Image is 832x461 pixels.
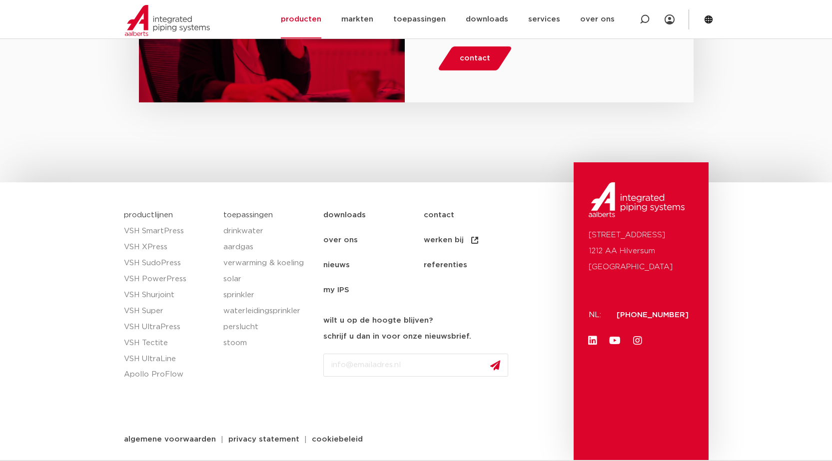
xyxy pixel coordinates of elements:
img: send.svg [490,360,500,371]
a: VSH SudoPress [124,255,214,271]
a: VSH UltraLine [124,351,214,367]
a: Apollo ProFlow [124,367,214,383]
span: privacy statement [228,436,299,443]
a: perslucht [223,319,313,335]
a: VSH UltraPress [124,319,214,335]
a: waterleidingsprinkler [223,303,313,319]
a: over ons [323,228,424,253]
span: algemene voorwaarden [124,436,216,443]
a: stoom [223,335,313,351]
a: nieuws [323,253,424,278]
strong: wilt u op de hoogte blijven? [323,317,433,324]
a: cookiebeleid [304,436,370,443]
a: sprinkler [223,287,313,303]
a: algemene voorwaarden [116,436,223,443]
a: VSH Shurjoint [124,287,214,303]
a: productlijnen [124,211,173,219]
a: [PHONE_NUMBER] [617,311,689,319]
a: VSH Super [124,303,214,319]
a: downloads [323,203,424,228]
a: verwarming & koeling [223,255,313,271]
a: werken bij [424,228,524,253]
a: solar [223,271,313,287]
a: contact [424,203,524,228]
a: VSH PowerPress [124,271,214,287]
a: toepassingen [223,211,273,219]
a: referenties [424,253,524,278]
a: contact [437,46,513,70]
span: contact [460,50,490,66]
a: privacy statement [221,436,307,443]
strong: schrijf u dan in voor onze nieuwsbrief. [323,333,471,340]
input: info@emailadres.nl [323,354,508,377]
a: drinkwater [223,223,313,239]
iframe: reCAPTCHA [323,385,475,424]
a: my IPS [323,278,424,303]
a: VSH XPress [124,239,214,255]
a: VSH SmartPress [124,223,214,239]
span: cookiebeleid [312,436,363,443]
a: aardgas [223,239,313,255]
p: NL: [589,307,605,323]
p: [STREET_ADDRESS] 1212 AA Hilversum [GEOGRAPHIC_DATA] [589,227,694,275]
a: VSH Tectite [124,335,214,351]
nav: Menu [323,203,569,303]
